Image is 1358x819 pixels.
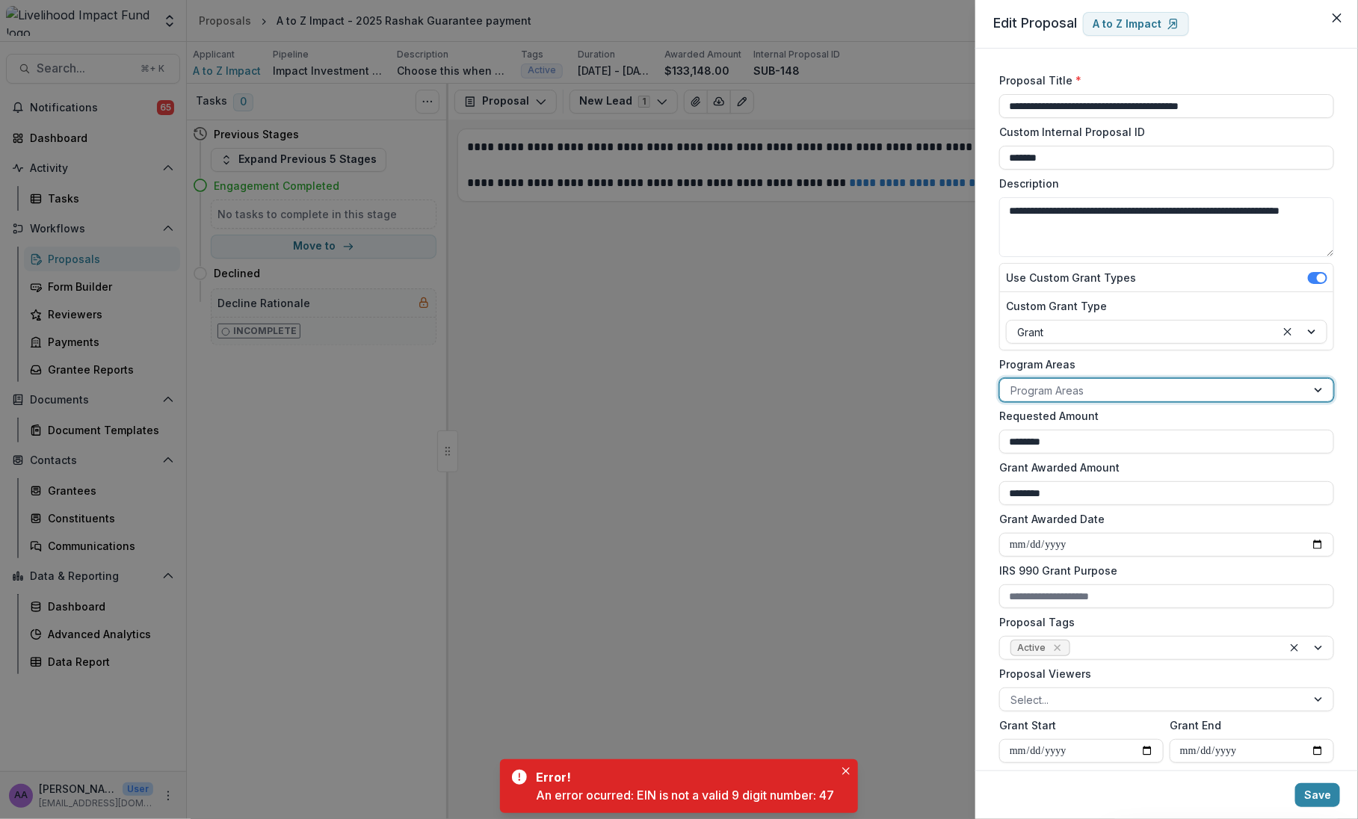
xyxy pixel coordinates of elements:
[536,786,834,804] div: An error ocurred: EIN is not a valid 9 digit number: 47
[999,356,1325,372] label: Program Areas
[1050,640,1065,655] div: Remove Active
[999,717,1155,733] label: Grant Start
[1170,717,1325,733] label: Grant End
[999,511,1325,527] label: Grant Awarded Date
[1295,783,1340,807] button: Save
[536,768,828,786] div: Error!
[1093,18,1161,31] p: A to Z Impact
[993,15,1077,31] span: Edit Proposal
[999,408,1325,424] label: Requested Amount
[999,614,1325,630] label: Proposal Tags
[837,762,855,780] button: Close
[999,176,1325,191] label: Description
[999,72,1325,88] label: Proposal Title
[999,124,1325,140] label: Custom Internal Proposal ID
[1286,639,1303,657] div: Clear selected options
[999,769,1097,785] label: Proposal Due Date
[1083,12,1189,36] a: A to Z Impact
[999,563,1325,578] label: IRS 990 Grant Purpose
[1325,6,1349,30] button: Close
[1006,298,1318,314] label: Custom Grant Type
[1006,270,1136,285] label: Use Custom Grant Types
[1017,643,1046,653] span: Active
[999,460,1325,475] label: Grant Awarded Amount
[1279,323,1297,341] div: Clear selected options
[999,666,1325,682] label: Proposal Viewers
